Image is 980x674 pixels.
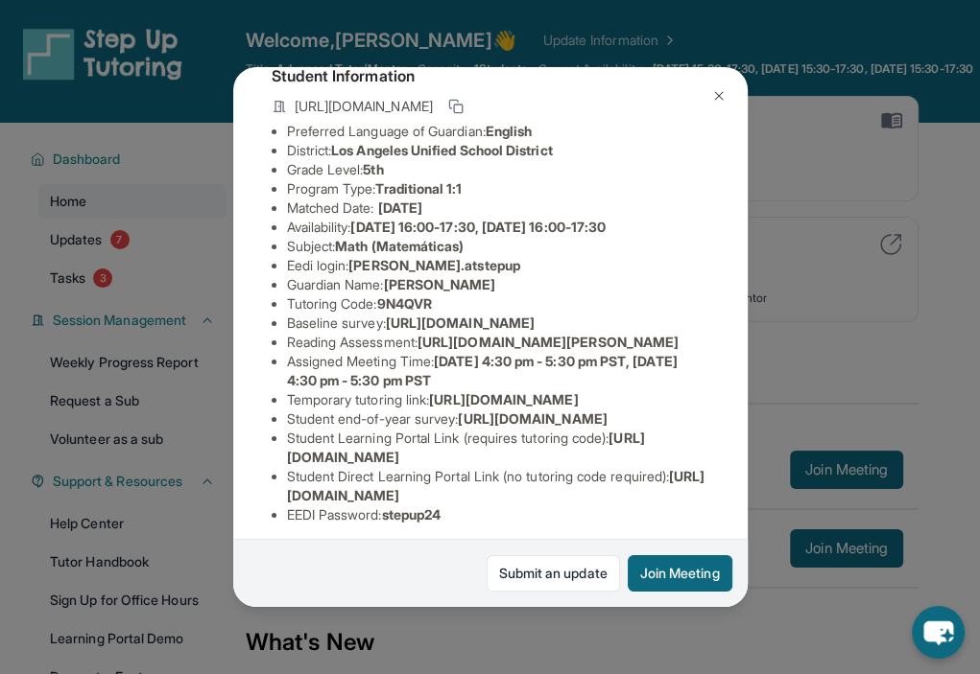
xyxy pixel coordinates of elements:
span: Traditional 1:1 [375,180,462,197]
button: Copy link [444,95,467,118]
span: Los Angeles Unified School District [331,142,552,158]
li: Student Learning Portal Link (requires tutoring code) : [287,429,709,467]
img: Close Icon [711,88,727,104]
li: Subject : [287,237,709,256]
span: [PERSON_NAME].atstepup [348,257,520,273]
span: Math (Matemáticas) [335,238,464,254]
span: 5th [363,161,383,177]
li: Assigned Meeting Time : [287,352,709,390]
li: EEDI Password : [287,505,709,524]
span: [PERSON_NAME] [384,276,496,292]
li: Grade Level: [287,160,709,179]
span: [URL][DOMAIN_NAME] [458,410,607,427]
li: Availability: [287,218,709,237]
li: Student Direct Learning Portal Link (no tutoring code required) : [287,467,709,505]
li: Reading Assessment : [287,333,709,352]
li: Student end-of-year survey : [287,409,709,429]
li: Program Type: [287,179,709,198]
span: 9N4QVR [377,295,432,312]
span: stepup24 [382,506,442,523]
span: [DATE] 4:30 pm - 5:30 pm PST, [DATE] 4:30 pm - 5:30 pm PST [287,353,678,388]
span: [URL][DOMAIN_NAME][PERSON_NAME] [418,334,679,350]
span: English [486,123,533,139]
button: Join Meeting [628,555,732,592]
span: [URL][DOMAIN_NAME] [429,391,578,407]
li: Guardian Name : [287,275,709,294]
li: Baseline survey : [287,314,709,333]
span: [URL][DOMAIN_NAME] [295,97,433,116]
li: Tutoring Code : [287,294,709,314]
button: chat-button [912,606,965,659]
li: Preferred Language of Guardian: [287,122,709,141]
li: Matched Date: [287,198,709,218]
a: Submit an update [487,555,620,592]
li: Eedi login : [287,256,709,275]
span: [URL][DOMAIN_NAME] [386,314,535,331]
li: District: [287,141,709,160]
span: [DATE] [378,199,422,216]
span: [DATE] 16:00-17:30, [DATE] 16:00-17:30 [350,219,606,235]
li: Temporary tutoring link : [287,390,709,409]
h4: Student Information [272,64,709,87]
